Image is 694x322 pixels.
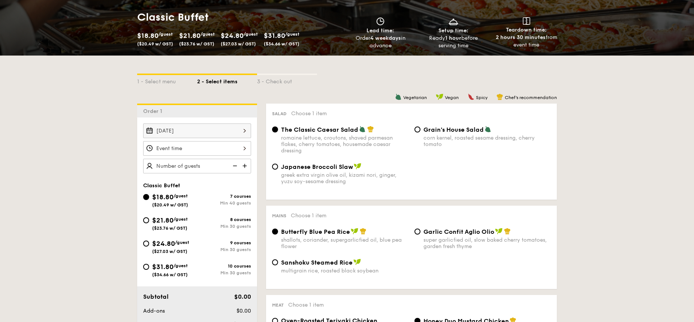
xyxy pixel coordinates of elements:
[197,194,251,199] div: 7 courses
[281,237,408,250] div: shallots, coriander, supergarlicfied oil, blue pea flower
[288,302,324,308] span: Choose 1 item
[495,228,503,235] img: icon-vegan.f8ff3823.svg
[281,268,408,274] div: multigrain rice, roasted black soybean
[221,41,256,47] span: ($27.03 w/ GST)
[367,126,374,132] img: icon-chef-hat.a58ddaea.svg
[423,228,494,235] span: Garlic Confit Aglio Olio
[173,263,188,268] span: /guest
[272,213,286,218] span: Mains
[200,32,215,37] span: /guest
[197,75,257,86] div: 2 - Select items
[436,93,443,100] img: icon-vegan.f8ff3823.svg
[281,135,408,154] div: romaine lettuce, croutons, shaved parmesan flakes, cherry tomatoes, housemade caesar dressing
[272,111,287,116] span: Salad
[257,75,317,86] div: 3 - Check out
[505,95,557,100] span: Chef's recommendation
[360,228,366,235] img: icon-chef-hat.a58ddaea.svg
[445,35,461,41] strong: 1 hour
[175,240,189,245] span: /guest
[143,264,149,270] input: $31.80/guest($34.66 w/ GST)10 coursesMin 30 guests
[152,272,188,277] span: ($34.66 w/ GST)
[438,27,468,34] span: Setup time:
[179,32,200,40] span: $21.80
[143,182,180,189] span: Classic Buffet
[281,259,353,266] span: Sanshoku Steamed Rice
[291,110,327,117] span: Choose 1 item
[159,32,173,37] span: /guest
[351,228,358,235] img: icon-vegan.f8ff3823.svg
[497,93,503,100] img: icon-chef-hat.a58ddaea.svg
[493,34,560,49] div: from event time
[281,163,353,170] span: Japanese Broccoli Slaw
[347,35,414,50] div: Order in advance
[234,293,251,300] span: $0.00
[152,249,187,254] span: ($27.03 w/ GST)
[152,239,175,248] span: $24.80
[291,212,326,219] span: Choose 1 item
[354,163,361,170] img: icon-vegan.f8ff3823.svg
[197,270,251,275] div: Min 30 guests
[445,95,459,100] span: Vegan
[353,259,361,265] img: icon-vegan.f8ff3823.svg
[281,172,408,185] div: greek extra virgin olive oil, kizami nori, ginger, yuzu soy-sesame dressing
[272,126,278,132] input: The Classic Caesar Saladromaine lettuce, croutons, shaved parmesan flakes, cherry tomatoes, house...
[504,228,511,235] img: icon-chef-hat.a58ddaea.svg
[414,229,420,235] input: Garlic Confit Aglio Oliosuper garlicfied oil, slow baked cherry tomatoes, garden fresh thyme
[244,32,258,37] span: /guest
[264,41,299,47] span: ($34.66 w/ GST)
[197,240,251,245] div: 9 courses
[285,32,299,37] span: /guest
[143,308,165,314] span: Add-ons
[240,159,251,173] img: icon-add.58712e84.svg
[143,194,149,200] input: $18.80/guest($20.49 w/ GST)7 coursesMin 40 guests
[485,126,491,132] img: icon-vegetarian.fe4039eb.svg
[143,159,251,173] input: Number of guests
[173,193,188,199] span: /guest
[281,126,358,133] span: The Classic Caesar Salad
[272,302,284,308] span: Meat
[143,123,251,138] input: Event date
[152,263,173,271] span: $31.80
[375,17,386,26] img: icon-clock.2db775ea.svg
[197,224,251,229] div: Min 30 guests
[229,159,240,173] img: icon-reduce.1d2dbef1.svg
[359,126,366,132] img: icon-vegetarian.fe4039eb.svg
[395,93,402,100] img: icon-vegetarian.fe4039eb.svg
[403,95,427,100] span: Vegetarian
[476,95,488,100] span: Spicy
[179,41,214,47] span: ($23.76 w/ GST)
[143,108,165,114] span: Order 1
[468,93,474,100] img: icon-spicy.37a8142b.svg
[272,259,278,265] input: Sanshoku Steamed Ricemultigrain rice, roasted black soybean
[197,217,251,222] div: 8 courses
[370,35,401,41] strong: 4 weekdays
[281,228,350,235] span: Butterfly Blue Pea Rice
[264,32,285,40] span: $31.80
[414,126,420,132] input: Grain's House Saladcorn kernel, roasted sesame dressing, cherry tomato
[423,237,551,250] div: super garlicfied oil, slow baked cherry tomatoes, garden fresh thyme
[137,75,197,86] div: 1 - Select menu
[152,216,173,224] span: $21.80
[152,202,188,208] span: ($20.49 w/ GST)
[173,217,188,222] span: /guest
[423,135,551,147] div: corn kernel, roasted sesame dressing, cherry tomato
[423,126,484,133] span: Grain's House Salad
[221,32,244,40] span: $24.80
[137,32,159,40] span: $18.80
[272,164,278,170] input: Japanese Broccoli Slawgreek extra virgin olive oil, kizami nori, ginger, yuzu soy-sesame dressing
[152,226,187,231] span: ($23.76 w/ GST)
[143,293,169,300] span: Subtotal
[152,193,173,201] span: $18.80
[197,200,251,206] div: Min 40 guests
[137,41,173,47] span: ($20.49 w/ GST)
[137,11,344,24] h1: Classic Buffet
[523,17,530,25] img: icon-teardown.65201eee.svg
[448,17,459,26] img: icon-dish.430c3a2e.svg
[506,27,547,33] span: Teardown time:
[197,263,251,269] div: 10 courses
[143,241,149,247] input: $24.80/guest($27.03 w/ GST)9 coursesMin 30 guests
[496,34,546,41] strong: 2 hours 30 minutes
[272,229,278,235] input: Butterfly Blue Pea Riceshallots, coriander, supergarlicfied oil, blue pea flower
[366,27,394,34] span: Lead time:
[236,308,251,314] span: $0.00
